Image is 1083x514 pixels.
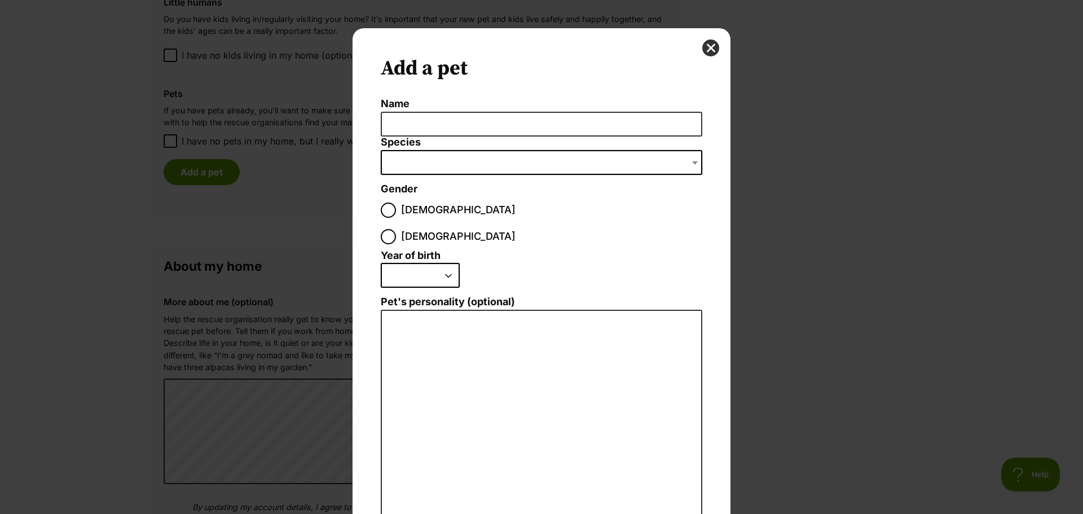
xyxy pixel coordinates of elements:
[401,229,516,244] span: [DEMOGRAPHIC_DATA]
[381,98,702,110] label: Name
[381,56,702,81] h2: Add a pet
[702,39,719,56] button: close
[381,296,702,308] label: Pet's personality (optional)
[381,137,702,148] label: Species
[381,250,441,262] label: Year of birth
[381,183,417,195] label: Gender
[401,203,516,218] span: [DEMOGRAPHIC_DATA]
